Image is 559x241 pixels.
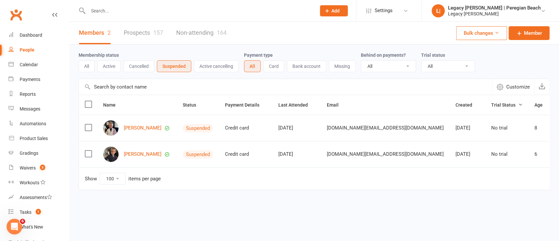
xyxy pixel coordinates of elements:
[124,151,161,157] a: [PERSON_NAME]
[9,72,69,87] a: Payments
[157,60,191,72] button: Suspended
[492,79,534,95] button: Customize
[79,79,492,95] input: Search by contact name
[225,101,267,109] button: Payment Details
[153,29,163,36] div: 157
[278,151,315,157] div: [DATE]
[327,102,346,108] span: Email
[20,151,38,156] div: Gradings
[456,125,479,131] div: [DATE]
[40,165,45,170] span: 3
[103,147,119,162] img: Kai
[79,52,119,58] label: Membership status
[183,150,213,159] div: Suspended
[244,52,273,58] label: Payment type
[534,151,550,157] div: 6
[9,131,69,146] a: Product Sales
[124,125,161,131] a: [PERSON_NAME]
[534,102,550,108] span: Age
[9,175,69,190] a: Workouts
[225,102,267,108] span: Payment Details
[103,102,123,108] span: Name
[20,77,40,82] div: Payments
[20,136,48,141] div: Product Sales
[9,190,69,205] a: Assessments
[9,161,69,175] a: Waivers 3
[491,151,523,157] div: No trial
[9,220,69,234] a: What's New
[20,210,31,215] div: Tasks
[124,22,163,44] a: Prospects157
[278,101,315,109] button: Last Attended
[36,209,41,214] span: 1
[263,60,284,72] button: Card
[278,125,315,131] div: [DATE]
[128,176,161,182] div: items per page
[8,7,24,23] a: Clubworx
[7,219,22,234] iframe: Intercom live chat
[524,29,542,37] span: Member
[20,47,34,52] div: People
[20,219,25,224] span: 6
[9,57,69,72] a: Calendar
[20,195,52,200] div: Assessments
[9,43,69,57] a: People
[361,52,406,58] label: Behind on payments?
[287,60,326,72] button: Bank account
[9,116,69,131] a: Automations
[20,91,36,97] div: Reports
[327,148,444,160] span: [DOMAIN_NAME][EMAIL_ADDRESS][DOMAIN_NAME]
[491,125,523,131] div: No trial
[97,60,121,72] button: Active
[107,29,111,36] div: 2
[20,32,42,38] div: Dashboard
[491,101,523,109] button: Trial Status
[183,102,203,108] span: Status
[194,60,239,72] button: Active cancelling
[79,22,111,44] a: Members2
[9,146,69,161] a: Gradings
[331,8,340,13] span: Add
[329,60,356,72] button: Missing
[327,101,346,109] button: Email
[278,102,315,108] span: Last Attended
[506,83,530,91] span: Customize
[85,173,161,185] div: Show
[320,5,348,16] button: Add
[20,121,46,126] div: Automations
[176,22,227,44] a: Non-attending164
[9,205,69,220] a: Tasks 1
[183,101,203,109] button: Status
[375,3,393,18] span: Settings
[20,62,38,67] div: Calendar
[9,87,69,102] a: Reports
[456,151,479,157] div: [DATE]
[534,125,550,131] div: 8
[421,52,445,58] label: Trial status
[509,26,550,40] a: Member
[491,102,523,108] span: Trial Status
[432,4,445,17] div: L|
[103,101,123,109] button: Name
[534,101,550,109] button: Age
[103,120,119,136] img: Remi
[20,165,36,171] div: Waivers
[183,124,213,132] div: Suspended
[20,180,39,185] div: Workouts
[86,6,311,15] input: Search...
[327,122,444,134] span: [DOMAIN_NAME][EMAIL_ADDRESS][DOMAIN_NAME]
[79,60,95,72] button: All
[448,5,541,11] div: Legacy [PERSON_NAME] | Peregian Beach
[244,60,261,72] button: All
[456,101,479,109] button: Created
[448,11,541,17] div: Legacy [PERSON_NAME]
[9,28,69,43] a: Dashboard
[456,26,507,40] button: Bulk changes
[456,102,479,108] span: Created
[20,106,40,111] div: Messages
[20,224,43,230] div: What's New
[123,60,154,72] button: Cancelled
[9,102,69,116] a: Messages
[225,125,267,131] div: Credit card
[225,151,267,157] div: Credit card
